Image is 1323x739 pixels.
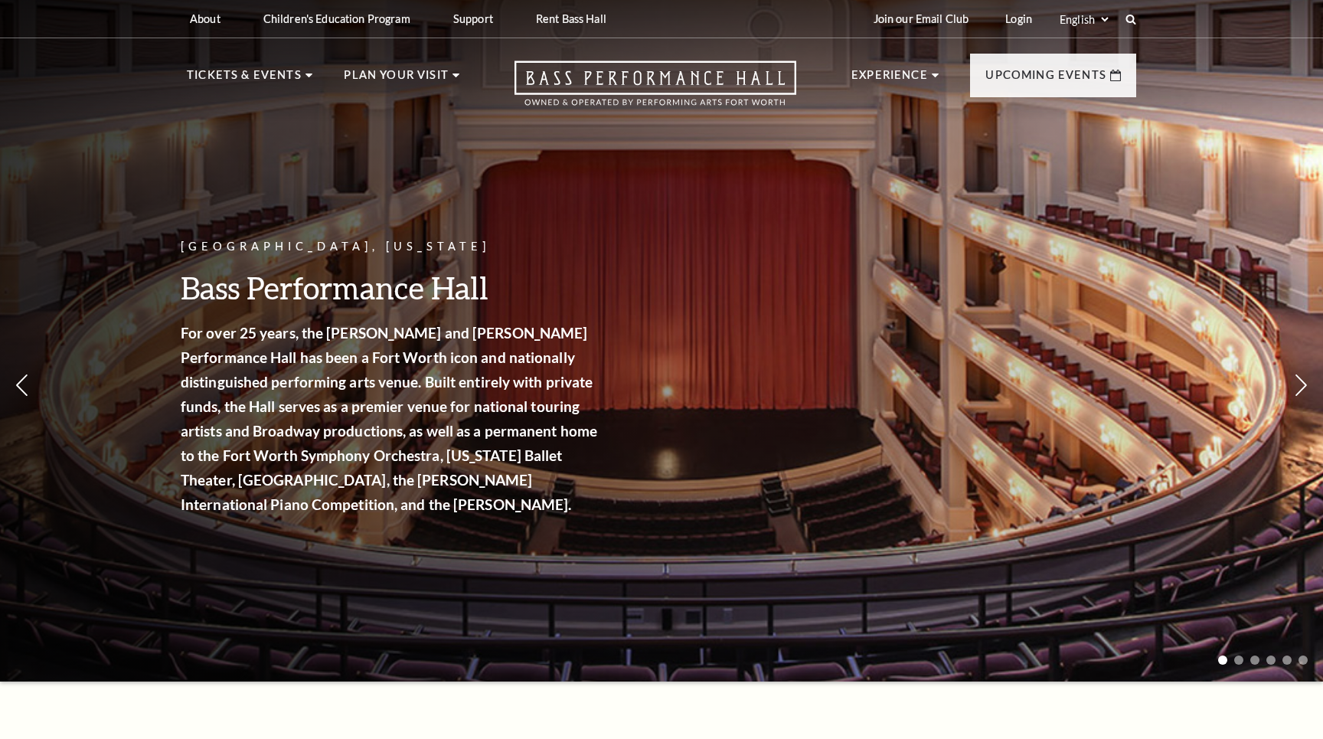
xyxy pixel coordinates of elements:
p: Upcoming Events [985,66,1106,93]
p: About [190,12,220,25]
p: Experience [851,66,928,93]
p: Rent Bass Hall [536,12,606,25]
select: Select: [1057,12,1111,27]
h3: Bass Performance Hall [181,268,602,307]
p: Tickets & Events [187,66,302,93]
strong: For over 25 years, the [PERSON_NAME] and [PERSON_NAME] Performance Hall has been a Fort Worth ico... [181,324,597,513]
p: Plan Your Visit [344,66,449,93]
p: Support [453,12,493,25]
p: [GEOGRAPHIC_DATA], [US_STATE] [181,237,602,257]
p: Children's Education Program [263,12,410,25]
